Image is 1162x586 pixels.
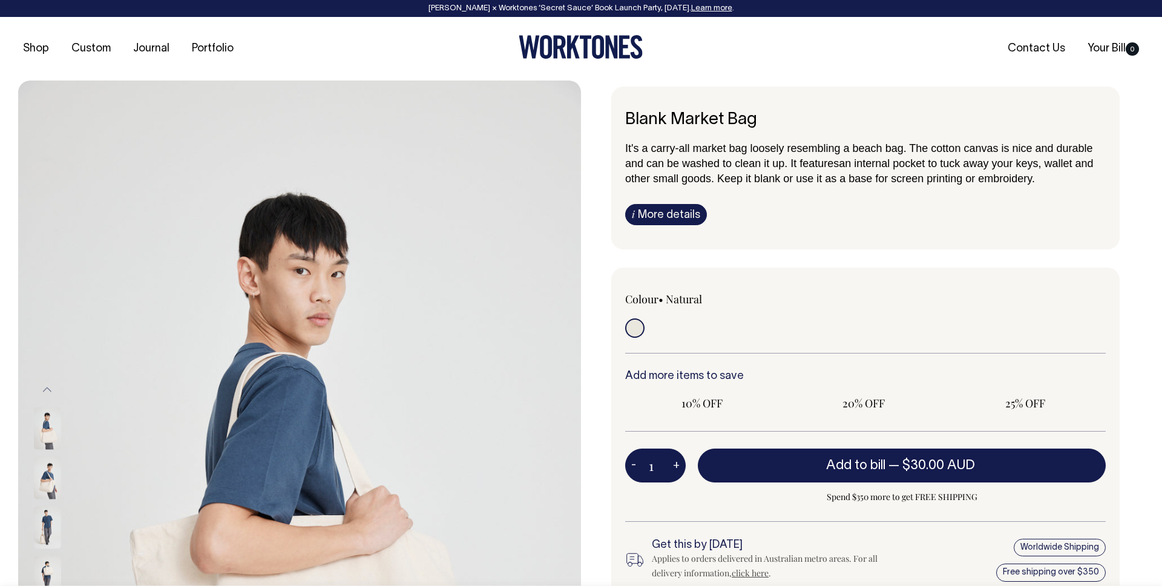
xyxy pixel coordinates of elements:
span: an internal pocket to tuck away your keys, wallet and other small goods. Keep it blank or use it ... [625,157,1093,185]
input: 25% OFF [948,392,1102,414]
a: Journal [128,39,174,59]
span: • [658,292,663,306]
span: 20% OFF [793,396,935,410]
button: Add to bill —$30.00 AUD [698,449,1106,482]
div: [PERSON_NAME] × Worktones ‘Secret Sauce’ Book Launch Party, [DATE]. . [12,4,1150,13]
img: natural [34,507,61,549]
img: natural [34,407,61,450]
a: Custom [67,39,116,59]
label: Natural [666,292,702,306]
div: Applies to orders delivered in Australian metro areas. For all delivery information, . [652,551,888,581]
a: Contact Us [1003,39,1070,59]
span: 25% OFF [954,396,1096,410]
a: Shop [18,39,54,59]
a: Learn more [691,5,732,12]
span: 0 [1126,42,1139,56]
h1: Blank Market Bag [625,111,1106,130]
div: Colour [625,292,818,306]
input: 10% OFF [625,392,780,414]
a: Your Bill0 [1083,39,1144,59]
button: Previous [38,377,56,404]
button: - [625,453,642,478]
span: 10% OFF [631,396,773,410]
h6: Add more items to save [625,370,1106,383]
span: t features [793,157,839,170]
a: Portfolio [187,39,238,59]
a: iMore details [625,204,707,225]
span: — [888,459,978,472]
a: click here [732,567,769,579]
h6: Get this by [DATE] [652,539,888,551]
span: Spend $350 more to get FREE SHIPPING [698,490,1106,504]
button: + [667,453,686,478]
span: Add to bill [826,459,885,472]
input: 20% OFF [787,392,941,414]
span: i [632,208,635,220]
span: $30.00 AUD [902,459,975,472]
span: It's a carry-all market bag loosely resembling a beach bag. The cotton canvas is nice and durable... [625,142,1093,170]
img: natural [34,457,61,499]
